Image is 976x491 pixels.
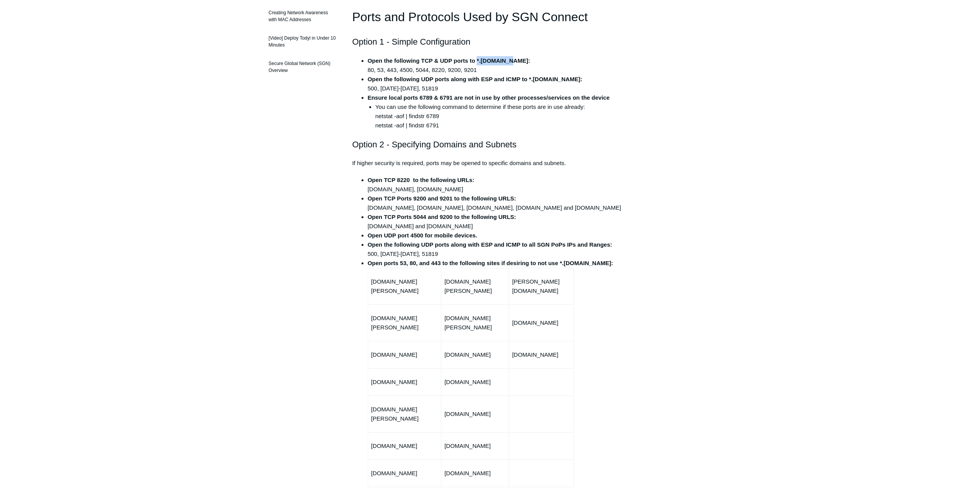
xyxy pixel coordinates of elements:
h1: Ports and Protocols Used by SGN Connect [352,7,624,27]
li: 500, [DATE]-[DATE], 51819 [368,240,624,259]
strong: Ensure local ports 6789 & 6791 are not in use by other processes/services on the device [368,94,610,101]
h2: Option 1 - Simple Configuration [352,35,624,48]
p: [DOMAIN_NAME][PERSON_NAME] [371,314,438,332]
p: [DOMAIN_NAME][PERSON_NAME] [444,277,506,296]
li: [DOMAIN_NAME] and [DOMAIN_NAME] [368,212,624,231]
p: If higher security is required, ports may be opened to specific domains and subnets. [352,159,624,168]
p: [DOMAIN_NAME] [444,469,506,478]
p: [DOMAIN_NAME] [371,350,438,359]
p: [PERSON_NAME][DOMAIN_NAME] [512,277,571,296]
p: [DOMAIN_NAME] [444,441,506,451]
strong: Open TCP Ports 9200 and 9201 to the following URLS: [368,195,516,202]
strong: Open TCP 8220 to the following URLs: [368,177,474,183]
a: Creating Network Awareness with MAC Addresses [265,5,341,27]
li: 500, [DATE]-[DATE], 51819 [368,75,624,93]
p: [DOMAIN_NAME] [371,441,438,451]
strong: Open UDP port 4500 for mobile devices. [368,232,477,239]
li: 80, 53, 443, 4500, 5044, 8220, 9200, 9201 [368,56,624,75]
li: [DOMAIN_NAME], [DOMAIN_NAME] [368,175,624,194]
td: [DOMAIN_NAME][PERSON_NAME] [368,268,441,304]
strong: Open TCP Ports 5044 and 9200 to the following URLS: [368,214,516,220]
strong: Open the following UDP ports along with ESP and ICMP to all SGN PoPs IPs and Ranges: [368,241,612,248]
a: Secure Global Network (SGN) Overview [265,56,341,78]
p: [DOMAIN_NAME][PERSON_NAME] [371,405,438,423]
p: [DOMAIN_NAME] [512,350,571,359]
p: [DOMAIN_NAME] [444,409,506,419]
a: [Video] Deploy Todyl in Under 10 Minutes [265,31,341,52]
p: [DOMAIN_NAME] [371,377,438,387]
p: [DOMAIN_NAME] [371,469,438,478]
li: You can use the following command to determine if these ports are in use already: netstat -aof | ... [375,102,624,130]
strong: Open ports 53, 80, and 443 to the following sites if desiring to not use *.[DOMAIN_NAME]: [368,260,613,266]
p: [DOMAIN_NAME] [512,318,571,327]
p: [DOMAIN_NAME] [444,350,506,359]
li: [DOMAIN_NAME], [DOMAIN_NAME], [DOMAIN_NAME], [DOMAIN_NAME] and [DOMAIN_NAME] [368,194,624,212]
strong: Open the following UDP ports along with ESP and ICMP to *.[DOMAIN_NAME]: [368,76,583,82]
p: [DOMAIN_NAME] [444,377,506,387]
h2: Option 2 - Specifying Domains and Subnets [352,138,624,151]
p: [DOMAIN_NAME][PERSON_NAME] [444,314,506,332]
strong: Open the following TCP & UDP ports to *.[DOMAIN_NAME]: [368,57,530,64]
